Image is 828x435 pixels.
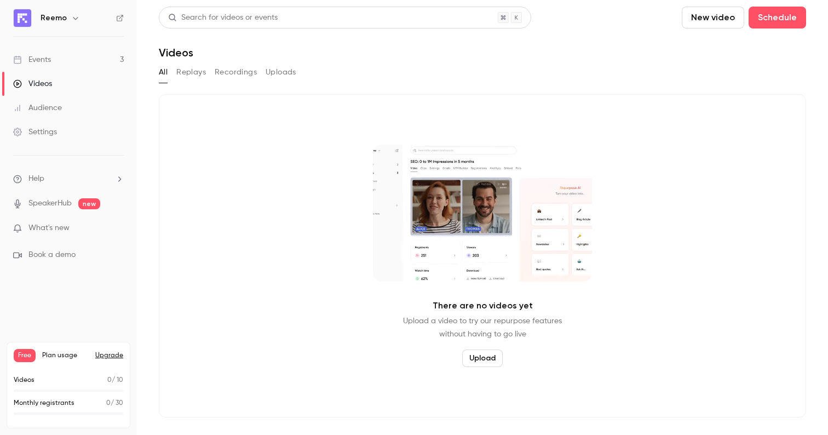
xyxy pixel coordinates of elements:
[215,64,257,81] button: Recordings
[159,46,193,59] h1: Videos
[14,9,31,27] img: Reemo
[107,375,123,385] p: / 10
[111,224,124,233] iframe: Noticeable Trigger
[159,64,168,81] button: All
[168,12,278,24] div: Search for videos or events
[159,7,806,428] section: Videos
[433,299,533,312] p: There are no videos yet
[462,350,503,367] button: Upload
[78,198,100,209] span: new
[41,13,67,24] h6: Reemo
[14,398,74,408] p: Monthly registrants
[28,249,76,261] span: Book a demo
[682,7,744,28] button: New video
[95,351,123,360] button: Upgrade
[403,314,562,341] p: Upload a video to try our repurpose features without having to go live
[28,173,44,185] span: Help
[266,64,296,81] button: Uploads
[42,351,89,360] span: Plan usage
[106,398,123,408] p: / 30
[13,78,52,89] div: Videos
[13,127,57,138] div: Settings
[13,173,124,185] li: help-dropdown-opener
[106,400,111,407] span: 0
[14,349,36,362] span: Free
[13,102,62,113] div: Audience
[14,375,34,385] p: Videos
[28,198,72,209] a: SpeakerHub
[13,54,51,65] div: Events
[749,7,806,28] button: Schedule
[28,222,70,234] span: What's new
[176,64,206,81] button: Replays
[107,377,112,384] span: 0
